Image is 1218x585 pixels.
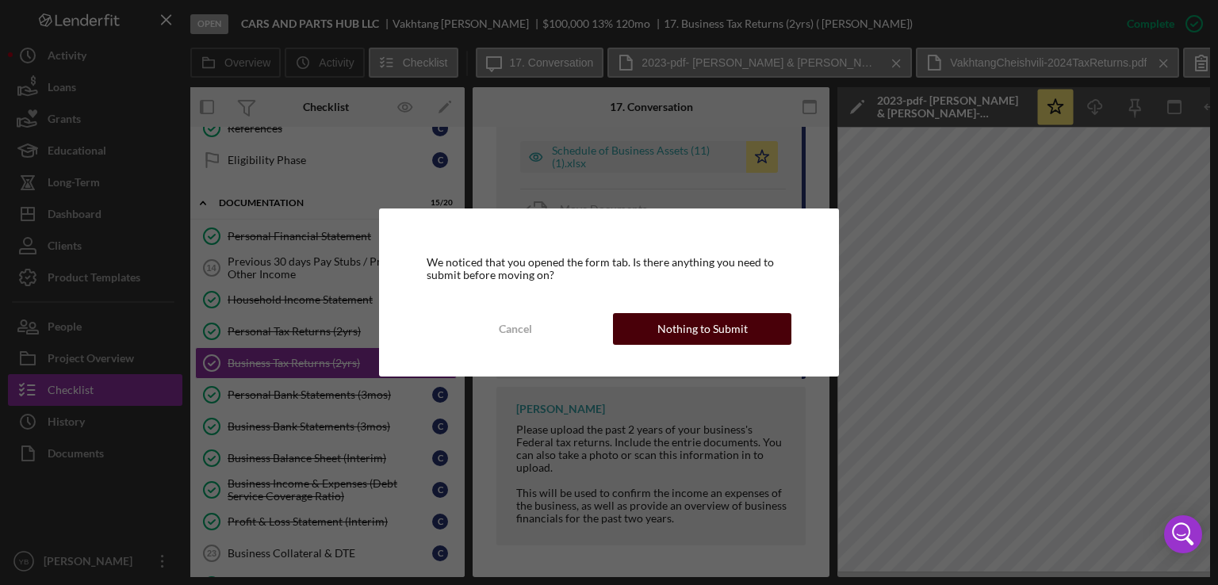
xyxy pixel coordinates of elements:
[613,313,791,345] button: Nothing to Submit
[427,313,605,345] button: Cancel
[427,256,792,281] div: We noticed that you opened the form tab. Is there anything you need to submit before moving on?
[499,313,532,345] div: Cancel
[1164,515,1202,553] div: Open Intercom Messenger
[657,313,748,345] div: Nothing to Submit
